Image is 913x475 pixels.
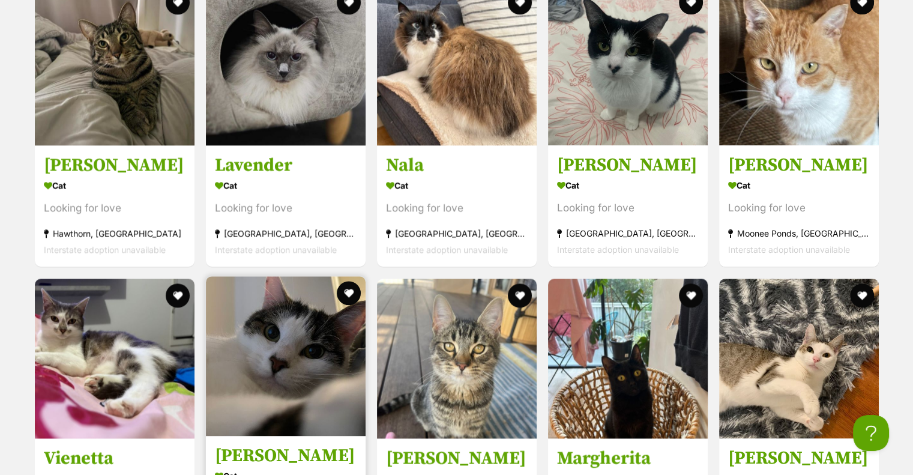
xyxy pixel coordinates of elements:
[386,201,528,217] div: Looking for love
[44,447,185,470] h3: Vienetta
[215,245,337,255] span: Interstate adoption unavailable
[44,177,185,195] div: Cat
[719,279,879,438] img: Mee Mee
[215,154,357,177] h3: Lavender
[206,145,366,267] a: Lavender Cat Looking for love [GEOGRAPHIC_DATA], [GEOGRAPHIC_DATA] Interstate adoption unavailabl...
[386,447,528,470] h3: [PERSON_NAME]
[679,283,703,307] button: favourite
[728,177,870,195] div: Cat
[557,201,699,217] div: Looking for love
[386,177,528,195] div: Cat
[44,201,185,217] div: Looking for love
[386,154,528,177] h3: Nala
[557,226,699,242] div: [GEOGRAPHIC_DATA], [GEOGRAPHIC_DATA]
[44,226,185,242] div: Hawthorn, [GEOGRAPHIC_DATA]
[215,444,357,467] h3: [PERSON_NAME]
[206,276,366,436] img: Rosie
[215,201,357,217] div: Looking for love
[35,279,194,438] img: Vienetta
[386,245,508,255] span: Interstate adoption unavailable
[728,154,870,177] h3: [PERSON_NAME]
[44,245,166,255] span: Interstate adoption unavailable
[508,283,532,307] button: favourite
[853,415,889,451] iframe: Help Scout Beacon - Open
[557,154,699,177] h3: [PERSON_NAME]
[557,245,679,255] span: Interstate adoption unavailable
[728,447,870,470] h3: [PERSON_NAME]
[728,226,870,242] div: Moonee Ponds, [GEOGRAPHIC_DATA]
[557,177,699,195] div: Cat
[557,447,699,470] h3: Margherita
[44,154,185,177] h3: [PERSON_NAME]
[377,279,537,438] img: Percy
[215,177,357,195] div: Cat
[386,226,528,242] div: [GEOGRAPHIC_DATA], [GEOGRAPHIC_DATA]
[728,245,850,255] span: Interstate adoption unavailable
[35,145,194,267] a: [PERSON_NAME] Cat Looking for love Hawthorn, [GEOGRAPHIC_DATA] Interstate adoption unavailable fa...
[548,145,708,267] a: [PERSON_NAME] Cat Looking for love [GEOGRAPHIC_DATA], [GEOGRAPHIC_DATA] Interstate adoption unava...
[377,145,537,267] a: Nala Cat Looking for love [GEOGRAPHIC_DATA], [GEOGRAPHIC_DATA] Interstate adoption unavailable fa...
[548,279,708,438] img: Margherita
[166,283,190,307] button: favourite
[850,283,874,307] button: favourite
[719,145,879,267] a: [PERSON_NAME] Cat Looking for love Moonee Ponds, [GEOGRAPHIC_DATA] Interstate adoption unavailabl...
[337,281,361,305] button: favourite
[728,201,870,217] div: Looking for love
[215,226,357,242] div: [GEOGRAPHIC_DATA], [GEOGRAPHIC_DATA]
